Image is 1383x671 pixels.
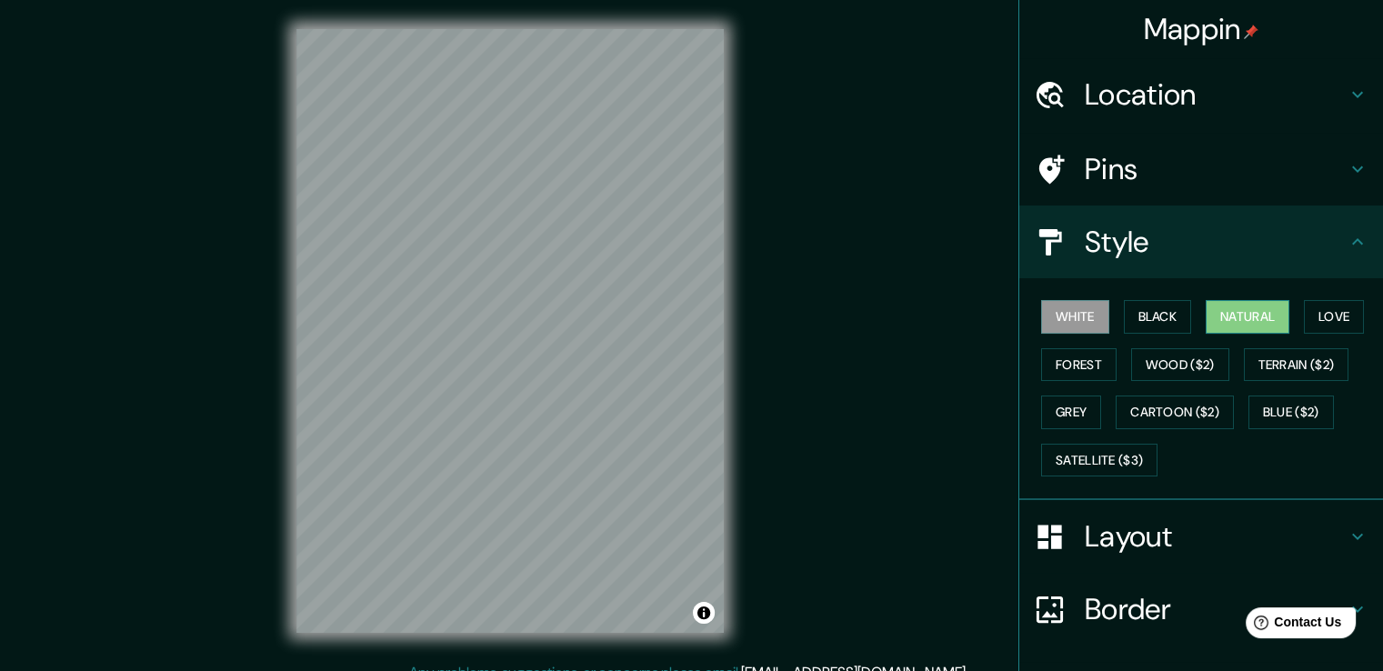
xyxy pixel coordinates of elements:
button: Black [1124,300,1192,334]
div: Location [1019,58,1383,131]
button: Toggle attribution [693,602,715,624]
button: White [1041,300,1109,334]
button: Terrain ($2) [1244,348,1349,382]
h4: Pins [1085,151,1347,187]
button: Grey [1041,396,1101,429]
div: Layout [1019,500,1383,573]
div: Border [1019,573,1383,646]
button: Wood ($2) [1131,348,1229,382]
h4: Location [1085,76,1347,113]
button: Forest [1041,348,1117,382]
iframe: Help widget launcher [1221,600,1363,651]
div: Pins [1019,133,1383,205]
button: Cartoon ($2) [1116,396,1234,429]
h4: Mappin [1144,11,1259,47]
button: Love [1304,300,1364,334]
img: pin-icon.png [1244,25,1258,39]
canvas: Map [296,29,724,633]
h4: Layout [1085,518,1347,555]
div: Style [1019,205,1383,278]
button: Satellite ($3) [1041,444,1158,477]
h4: Style [1085,224,1347,260]
button: Natural [1206,300,1289,334]
button: Blue ($2) [1248,396,1334,429]
h4: Border [1085,591,1347,627]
